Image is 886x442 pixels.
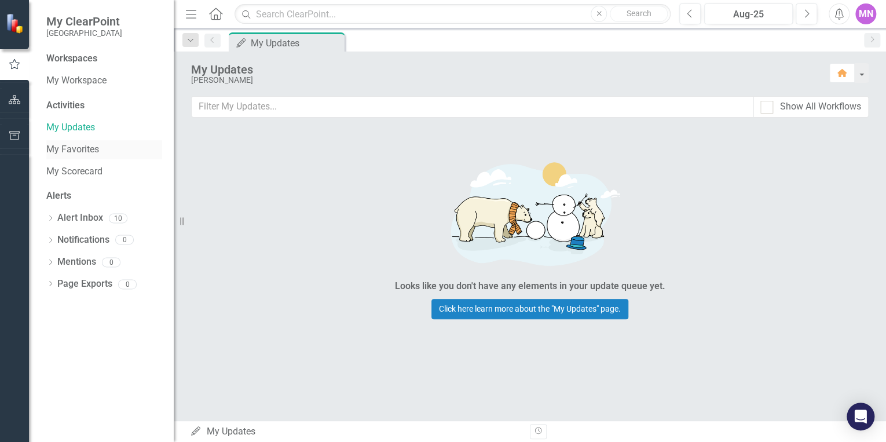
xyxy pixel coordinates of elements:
[46,99,162,112] div: Activities
[57,233,109,247] a: Notifications
[610,6,668,22] button: Search
[118,279,137,289] div: 0
[191,63,818,76] div: My Updates
[57,211,103,225] a: Alert Inbox
[251,36,342,50] div: My Updates
[46,143,162,156] a: My Favorites
[235,4,671,24] input: Search ClearPoint...
[46,14,122,28] span: My ClearPoint
[431,299,628,319] a: Click here learn more about the "My Updates" page.
[46,74,162,87] a: My Workspace
[115,235,134,245] div: 0
[780,100,861,114] div: Show All Workflows
[708,8,789,21] div: Aug-25
[46,121,162,134] a: My Updates
[191,76,818,85] div: [PERSON_NAME]
[46,28,122,38] small: [GEOGRAPHIC_DATA]
[356,149,704,277] img: Getting started
[109,213,127,223] div: 10
[191,96,753,118] input: Filter My Updates...
[190,425,521,439] div: My Updates
[57,255,96,269] a: Mentions
[627,9,651,18] span: Search
[704,3,793,24] button: Aug-25
[46,52,97,65] div: Workspaces
[46,165,162,178] a: My Scorecard
[46,189,162,203] div: Alerts
[847,403,874,430] div: Open Intercom Messenger
[6,13,26,34] img: ClearPoint Strategy
[855,3,876,24] button: MN
[102,257,120,267] div: 0
[57,277,112,291] a: Page Exports
[395,280,665,293] div: Looks like you don't have any elements in your update queue yet.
